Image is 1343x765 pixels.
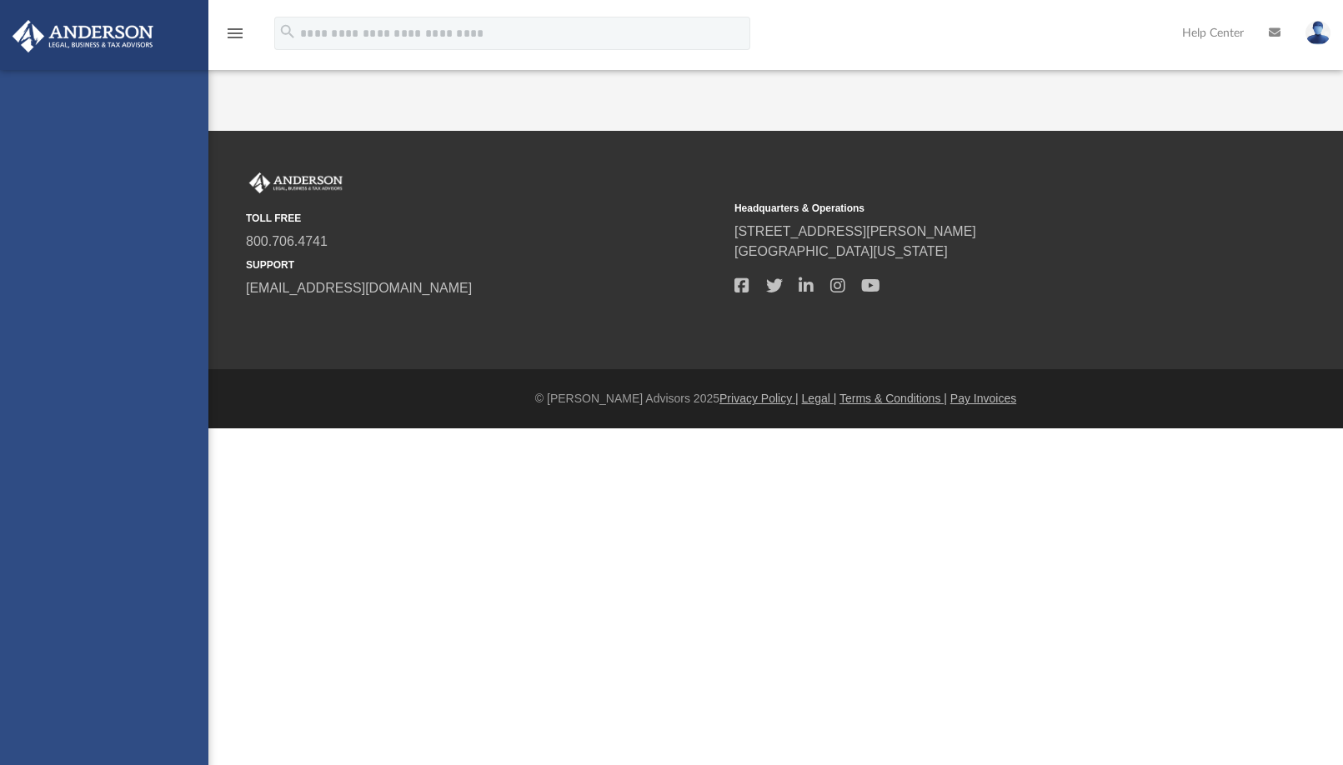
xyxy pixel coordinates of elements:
[8,20,158,52] img: Anderson Advisors Platinum Portal
[950,392,1016,405] a: Pay Invoices
[246,257,723,272] small: SUPPORT
[246,281,472,295] a: [EMAIL_ADDRESS][DOMAIN_NAME]
[734,244,948,258] a: [GEOGRAPHIC_DATA][US_STATE]
[734,224,976,238] a: [STREET_ADDRESS][PERSON_NAME]
[1305,21,1330,45] img: User Pic
[719,392,799,405] a: Privacy Policy |
[802,392,837,405] a: Legal |
[225,32,245,43] a: menu
[246,211,723,226] small: TOLL FREE
[278,22,297,41] i: search
[246,234,328,248] a: 800.706.4741
[225,23,245,43] i: menu
[839,392,947,405] a: Terms & Conditions |
[208,390,1343,407] div: © [PERSON_NAME] Advisors 2025
[734,201,1211,216] small: Headquarters & Operations
[246,172,346,194] img: Anderson Advisors Platinum Portal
